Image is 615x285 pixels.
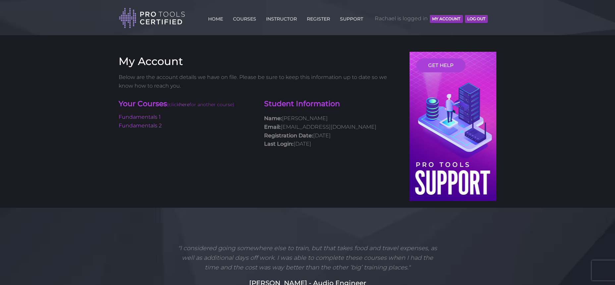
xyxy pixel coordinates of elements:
[175,244,440,272] p: "I considered going somewhere else to train, but that takes food and travel expenses, as well as ...
[264,115,282,121] strong: Name:
[430,15,463,23] button: MY ACCOUNT
[465,15,488,23] button: Log Out
[167,102,234,107] span: (click for another course)
[119,99,254,110] h4: Your Courses
[264,114,400,148] p: [PERSON_NAME] [EMAIL_ADDRESS][DOMAIN_NAME] [DATE] [DATE]
[119,122,162,129] a: Fundamentals 2
[264,12,299,23] a: INSTRUCTOR
[206,12,225,23] a: HOME
[264,99,400,109] h4: Student Information
[264,141,294,147] strong: Last Login:
[179,102,190,107] a: here
[119,114,161,120] a: Fundamentals 1
[119,7,185,29] img: Pro Tools Certified Logo
[338,12,365,23] a: SUPPORT
[119,73,400,90] p: Below are the account details we have on file. Please be sure to keep this information up to date...
[231,12,258,23] a: COURSES
[119,55,400,68] h3: My Account
[264,124,281,130] strong: Email:
[375,9,488,29] span: Rachael is logged in
[416,58,466,72] a: GET HELP
[305,12,332,23] a: REGISTER
[264,132,313,139] strong: Registration Date:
